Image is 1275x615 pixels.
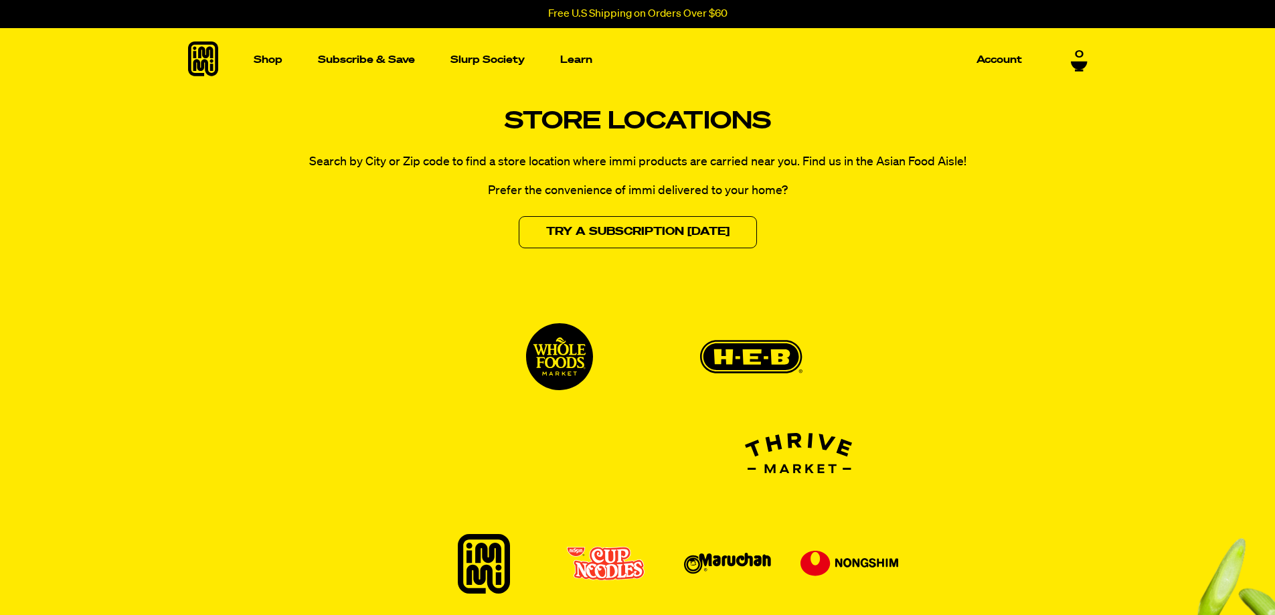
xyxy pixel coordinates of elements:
a: Shop [248,28,288,92]
a: 0 [1071,49,1088,72]
a: Try a Subscription [DATE] [519,216,757,248]
p: Shop [254,55,282,65]
img: Maruchan [684,553,771,574]
a: Learn [555,28,598,92]
img: Nongshim [800,551,898,576]
p: Subscribe & Save [318,55,415,65]
span: 0 [1075,49,1084,61]
p: Free U.S Shipping on Orders Over $60 [548,8,728,20]
img: immi [458,534,510,594]
img: Cup Noodles [567,546,645,581]
a: Account [971,50,1027,70]
p: Learn [560,55,592,65]
p: Account [976,55,1022,65]
p: Slurp Society [450,55,525,65]
p: Prefer the convenience of immi delivered to your home? [188,182,1088,200]
a: Subscribe & Save [313,50,420,70]
h1: Store Locations [188,108,1088,137]
p: Search by City or Zip code to find a store location where immi products are carried near you. Fin... [188,153,1088,171]
nav: Main navigation [248,28,1027,92]
a: Slurp Society [445,50,530,70]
